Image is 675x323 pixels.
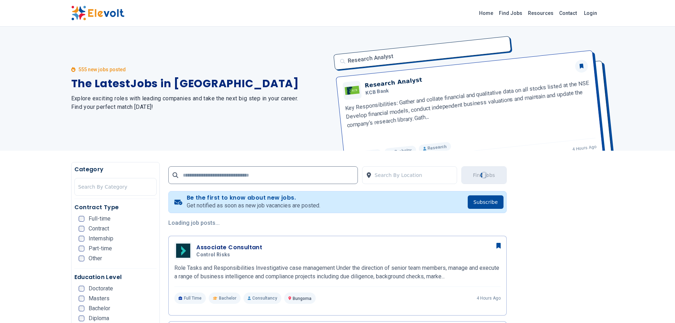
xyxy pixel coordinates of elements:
a: Resources [525,7,556,19]
a: Find Jobs [496,7,525,19]
input: Diploma [79,316,84,321]
h1: The Latest Jobs in [GEOGRAPHIC_DATA] [71,77,329,90]
h5: Education Level [74,273,157,282]
input: Contract [79,226,84,232]
span: Other [89,256,102,261]
img: Control Risks [176,244,190,258]
p: Role Tasks and Responsibilities Investigative case management Under the direction of senior team ... [174,264,501,281]
a: Home [476,7,496,19]
span: Bachelor [89,306,110,311]
img: Elevolt [71,6,124,21]
span: Part-time [89,246,112,251]
p: Loading job posts... [168,219,507,227]
input: Other [79,256,84,261]
p: 555 new jobs posted [78,66,126,73]
h4: Be the first to know about new jobs. [187,194,320,201]
span: Diploma [89,316,109,321]
button: Find JobsLoading... [461,166,507,184]
h3: Associate Consultant [196,243,262,252]
input: Full-time [79,216,84,222]
span: Contract [89,226,109,232]
p: Full Time [174,293,206,304]
p: 4 hours ago [477,295,501,301]
span: Doctorate [89,286,113,291]
span: Full-time [89,216,111,222]
a: Contact [556,7,580,19]
p: Consultancy [243,293,281,304]
a: Control RisksAssociate ConsultantControl RisksRole Tasks and Responsibilities Investigative case ... [174,242,501,304]
input: Bachelor [79,306,84,311]
button: Subscribe [468,195,504,209]
span: Control Risks [196,252,230,258]
span: Internship [89,236,113,241]
iframe: Chat Widget [640,289,675,323]
p: Get notified as soon as new job vacancies are posted. [187,201,320,210]
a: Login [580,6,601,20]
h2: Explore exciting roles with leading companies and take the next big step in your career. Find you... [71,94,329,111]
span: Bachelor [219,295,236,301]
span: Masters [89,296,109,301]
input: Doctorate [79,286,84,291]
span: Bungoma [293,296,311,301]
input: Masters [79,296,84,301]
input: Internship [79,236,84,241]
div: Loading... [480,171,488,179]
h5: Contract Type [74,203,157,212]
input: Part-time [79,246,84,251]
h5: Category [74,165,157,174]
